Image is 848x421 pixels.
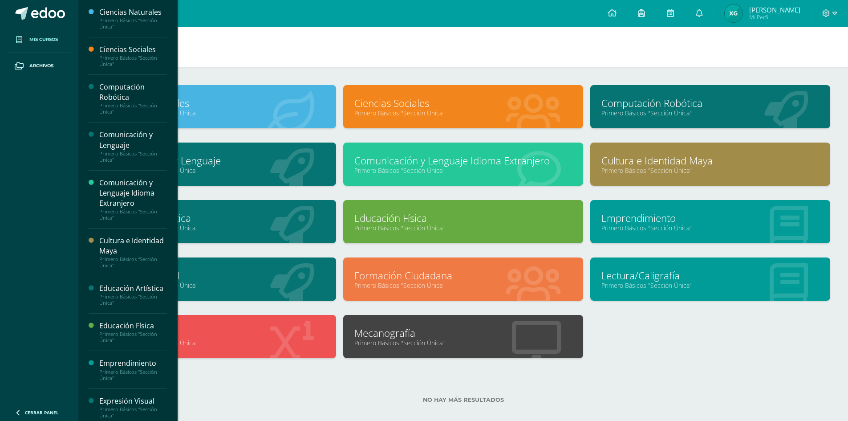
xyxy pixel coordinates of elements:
[99,396,167,419] a: Expresión VisualPrimero Básicos "Sección Única"
[99,178,167,221] a: Comunicación y Lenguaje Idioma ExtranjeroPrimero Básicos "Sección Única"
[354,211,572,225] a: Educación Física
[99,102,167,115] div: Primero Básicos "Sección Única"
[749,13,800,21] span: Mi Perfil
[601,166,819,175] a: Primero Básicos "Sección Única"
[99,208,167,221] div: Primero Básicos "Sección Única"
[107,339,325,347] a: Primero Básicos "Sección Única"
[29,36,58,43] span: Mis cursos
[107,154,325,168] a: Comunicación y Lenguaje
[99,151,167,163] div: Primero Básicos "Sección Única"
[354,109,572,117] a: Primero Básicos "Sección Única"
[99,396,167,406] div: Expresión Visual
[29,62,53,69] span: Archivos
[7,53,71,79] a: Archivos
[99,358,167,381] a: EmprendimientoPrimero Básicos "Sección Única"
[354,224,572,232] a: Primero Básicos "Sección Única"
[354,339,572,347] a: Primero Básicos "Sección Única"
[601,154,819,168] a: Cultura e Identidad Maya
[749,5,800,14] span: [PERSON_NAME]
[107,281,325,290] a: Primero Básicos "Sección Única"
[107,109,325,117] a: Primero Básicos "Sección Única"
[354,281,572,290] a: Primero Básicos "Sección Única"
[99,369,167,381] div: Primero Básicos "Sección Única"
[107,211,325,225] a: Educación Artística
[99,82,167,115] a: Computación RobóticaPrimero Básicos "Sección Única"
[99,130,167,163] a: Comunicación y LenguajePrimero Básicos "Sección Única"
[99,236,167,269] a: Cultura e Identidad MayaPrimero Básicos "Sección Única"
[99,7,167,17] div: Ciencias Naturales
[601,281,819,290] a: Primero Básicos "Sección Única"
[354,269,572,282] a: Formación Ciudadana
[99,294,167,306] div: Primero Básicos "Sección Única"
[354,96,572,110] a: Ciencias Sociales
[99,236,167,256] div: Cultura e Identidad Maya
[601,109,819,117] a: Primero Básicos "Sección Única"
[99,17,167,30] div: Primero Básicos "Sección Única"
[99,7,167,30] a: Ciencias NaturalesPrimero Básicos "Sección Única"
[601,96,819,110] a: Computación Robótica
[96,396,830,403] label: No hay más resultados
[25,409,59,416] span: Cerrar panel
[99,45,167,55] div: Ciencias Sociales
[99,178,167,208] div: Comunicación y Lenguaje Idioma Extranjero
[99,321,167,343] a: Educación FísicaPrimero Básicos "Sección Única"
[7,27,71,53] a: Mis cursos
[601,269,819,282] a: Lectura/Caligrafía
[601,211,819,225] a: Emprendimiento
[99,331,167,343] div: Primero Básicos "Sección Única"
[99,283,167,306] a: Educación ArtísticaPrimero Básicos "Sección Única"
[107,224,325,232] a: Primero Básicos "Sección Única"
[99,358,167,368] div: Emprendimiento
[99,45,167,67] a: Ciencias SocialesPrimero Básicos "Sección Única"
[354,326,572,340] a: Mecanografía
[107,269,325,282] a: Expresión Visual
[99,256,167,269] div: Primero Básicos "Sección Única"
[99,283,167,294] div: Educación Artística
[107,96,325,110] a: Ciencias Naturales
[99,406,167,419] div: Primero Básicos "Sección Única"
[601,224,819,232] a: Primero Básicos "Sección Única"
[99,82,167,102] div: Computación Robótica
[354,154,572,168] a: Comunicación y Lenguaje Idioma Extranjero
[354,166,572,175] a: Primero Básicos "Sección Única"
[99,321,167,331] div: Educación Física
[99,55,167,67] div: Primero Básicos "Sección Única"
[107,326,325,340] a: Matemática
[107,166,325,175] a: Primero Básicos "Sección Única"
[725,4,743,22] img: 83e7cf6e796d57b8bd93183efde389e2.png
[99,130,167,150] div: Comunicación y Lenguaje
